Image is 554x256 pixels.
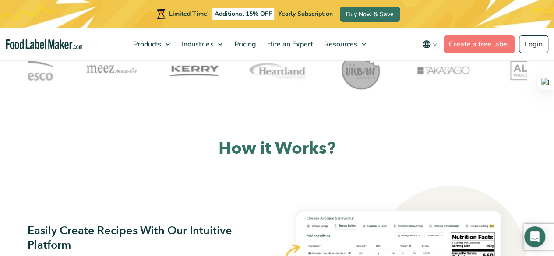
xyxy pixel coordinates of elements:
a: Products [128,28,174,60]
span: Limited Time! [169,10,208,18]
span: Additional 15% OFF [212,8,274,20]
span: Yearly Subscription [278,10,333,18]
h2: How it Works? [28,138,527,159]
span: Resources [321,39,358,49]
a: Login [519,35,548,53]
a: Hire an Expert [261,28,316,60]
a: Create a free label [444,35,515,53]
a: Industries [176,28,226,60]
span: Products [131,39,162,49]
span: Industries [179,39,214,49]
span: Hire an Expert [264,39,314,49]
span: Pricing [231,39,257,49]
div: Open Intercom Messenger [524,226,545,247]
a: Buy Now & Save [340,7,400,22]
a: Pricing [229,28,259,60]
a: Resources [318,28,370,60]
h3: Easily Create Recipes With Our Intuitive Platform [28,224,244,252]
